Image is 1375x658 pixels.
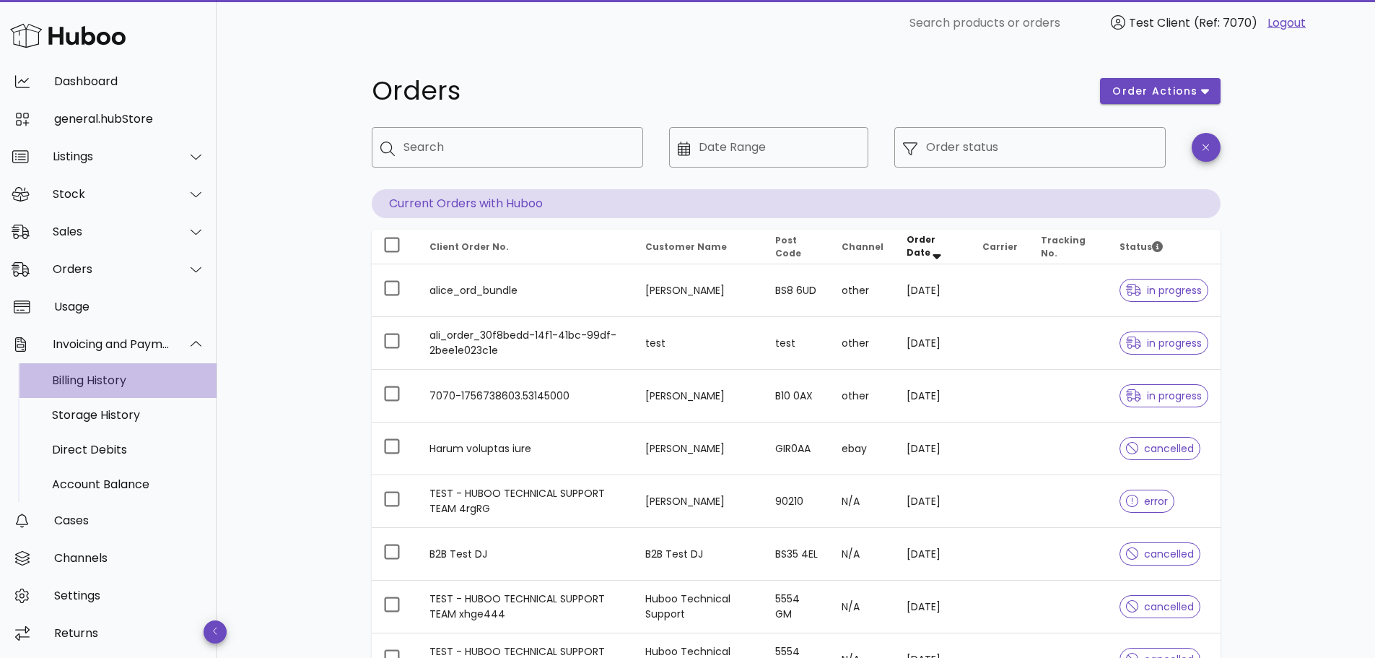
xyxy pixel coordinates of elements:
[53,150,170,163] div: Listings
[764,230,830,264] th: Post Code
[418,230,634,264] th: Client Order No.
[830,230,895,264] th: Channel
[634,370,763,423] td: [PERSON_NAME]
[830,370,895,423] td: other
[830,475,895,528] td: N/A
[54,551,205,565] div: Channels
[1194,14,1257,31] span: (Ref: 7070)
[1119,241,1163,253] span: Status
[764,317,830,370] td: test
[1126,285,1202,295] span: in progress
[372,189,1221,218] p: Current Orders with Huboo
[634,317,763,370] td: test
[764,475,830,528] td: 90210
[54,589,205,602] div: Settings
[52,373,205,387] div: Billing History
[1041,234,1086,259] span: Tracking No.
[895,317,971,370] td: [DATE]
[895,475,971,528] td: [DATE]
[54,112,205,126] div: general.hubStore
[764,370,830,423] td: B10 0AX
[53,337,170,351] div: Invoicing and Payments
[634,475,763,528] td: [PERSON_NAME]
[1129,14,1190,31] span: Test Client
[372,78,1083,104] h1: Orders
[907,233,935,259] span: Order Date
[54,626,205,640] div: Returns
[53,187,170,201] div: Stock
[895,581,971,633] td: [DATE]
[1126,602,1195,612] span: cancelled
[982,241,1018,253] span: Carrier
[1108,230,1221,264] th: Status
[764,423,830,475] td: GIR0AA
[764,581,830,633] td: 5554 GM
[418,317,634,370] td: ali_order_30f8bedd-14f1-41bc-99df-2bee1e023c1e
[1100,78,1220,104] button: order actions
[52,477,205,491] div: Account Balance
[971,230,1029,264] th: Carrier
[418,528,634,581] td: B2B Test DJ
[418,581,634,633] td: TEST - HUBOO TECHNICAL SUPPORT TEAM xhge444
[1126,391,1202,401] span: in progress
[1126,496,1169,506] span: error
[830,423,895,475] td: ebay
[830,581,895,633] td: N/A
[1126,549,1195,559] span: cancelled
[895,370,971,423] td: [DATE]
[842,241,883,253] span: Channel
[1126,338,1202,348] span: in progress
[418,264,634,317] td: alice_ord_bundle
[830,264,895,317] td: other
[634,581,763,633] td: Huboo Technical Support
[830,317,895,370] td: other
[1029,230,1108,264] th: Tracking No.
[895,230,971,264] th: Order Date: Sorted descending. Activate to remove sorting.
[10,20,126,51] img: Huboo Logo
[645,241,727,253] span: Customer Name
[764,528,830,581] td: BS35 4EL
[895,528,971,581] td: [DATE]
[634,423,763,475] td: [PERSON_NAME]
[1267,14,1306,32] a: Logout
[830,528,895,581] td: N/A
[634,528,763,581] td: B2B Test DJ
[895,264,971,317] td: [DATE]
[634,264,763,317] td: [PERSON_NAME]
[52,443,205,456] div: Direct Debits
[634,230,763,264] th: Customer Name
[53,262,170,276] div: Orders
[52,408,205,422] div: Storage History
[418,475,634,528] td: TEST - HUBOO TECHNICAL SUPPORT TEAM 4rgRG
[53,225,170,238] div: Sales
[764,264,830,317] td: BS8 6UD
[775,234,801,259] span: Post Code
[1112,84,1198,99] span: order actions
[54,300,205,313] div: Usage
[1126,443,1195,454] span: cancelled
[54,74,205,88] div: Dashboard
[895,423,971,475] td: [DATE]
[54,514,205,527] div: Cases
[418,370,634,423] td: 7070-1756738603.53145000
[418,423,634,475] td: Harum voluptas iure
[429,241,509,253] span: Client Order No.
